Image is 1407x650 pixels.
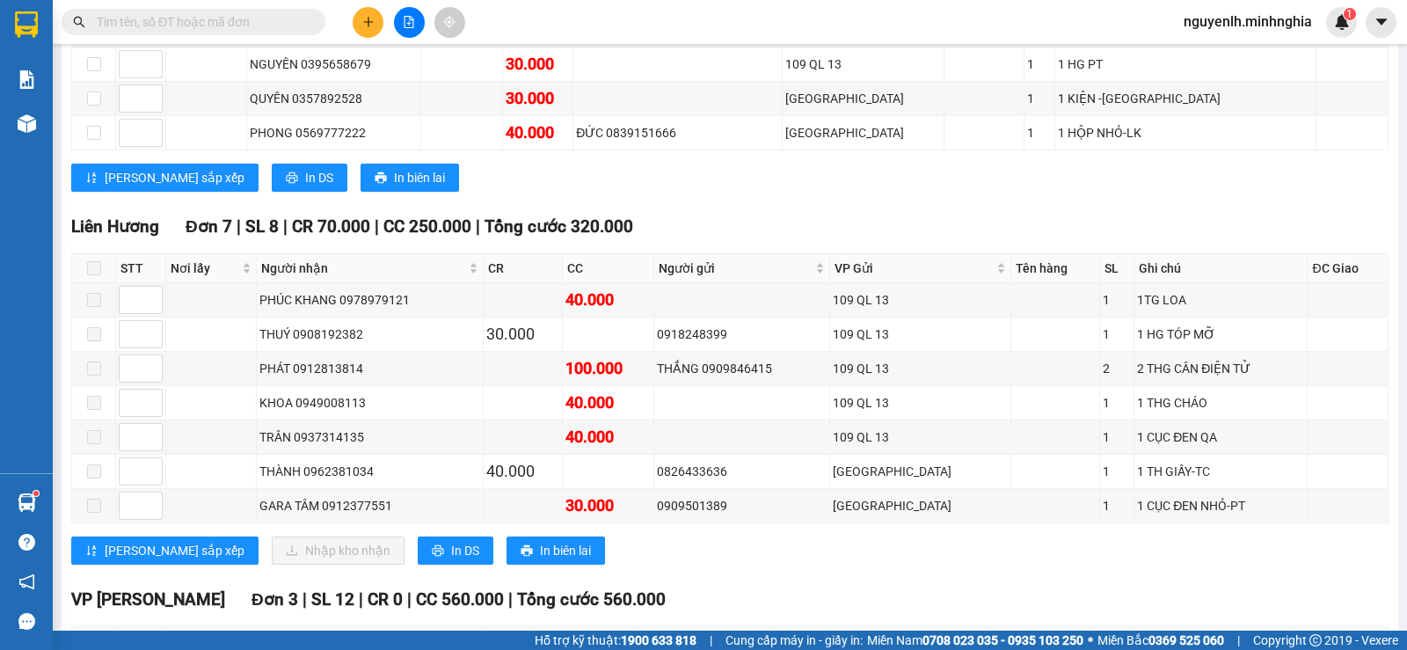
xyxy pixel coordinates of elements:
span: In biên lai [540,541,591,560]
span: In DS [451,541,479,560]
div: 1 [1103,427,1131,447]
span: In biên lai [394,168,445,187]
th: CC [563,254,654,283]
div: 1 CỤC ĐEN NHỎ-PT [1137,496,1304,515]
sup: 1 [1344,8,1356,20]
span: | [476,216,480,237]
div: 109 QL 13 [833,290,1008,310]
span: SL 8 [245,216,279,237]
span: nguyenlh.minhnghia [1170,11,1326,33]
span: | [407,589,412,610]
div: [GEOGRAPHIC_DATA] [833,462,1008,481]
div: 109 QL 13 [833,325,1008,344]
th: Tên hàng [1011,254,1100,283]
span: Miền Nam [867,631,1083,650]
div: 1 THG CHÁO [1137,393,1304,413]
span: Đơn 3 [252,589,298,610]
div: THẮNG 0909846415 [657,359,827,378]
span: SL 12 [311,589,354,610]
button: printerIn DS [272,164,347,192]
div: KHOA 0949008113 [259,393,480,413]
div: 1 [1103,290,1131,310]
button: printerIn biên lai [507,537,605,565]
span: copyright [1309,634,1322,646]
div: THÀNH 0962381034 [259,462,480,481]
td: 109 QL 13 [783,47,944,82]
span: | [283,216,288,237]
div: 1TG LOA [1137,290,1304,310]
span: search [73,16,85,28]
div: TRÂN 0937314135 [259,427,480,447]
div: [GEOGRAPHIC_DATA] [785,123,941,142]
span: Tổng cước 560.000 [517,589,666,610]
span: Đơn 7 [186,216,232,237]
span: message [18,613,35,630]
div: 40.000 [506,121,570,145]
img: warehouse-icon [18,493,36,512]
div: 1 [1027,89,1052,108]
div: 0826433636 [657,462,827,481]
div: 1 [1103,325,1131,344]
strong: 0369 525 060 [1148,633,1224,647]
div: 30.000 [506,86,570,111]
td: 109 QL 13 [830,386,1011,420]
span: CC 250.000 [383,216,471,237]
div: 0918248399 [657,325,827,344]
span: CC 560.000 [416,589,504,610]
div: 1 [1027,55,1052,74]
span: printer [432,544,444,559]
span: Tổng cước 320.000 [485,216,633,237]
span: Hỗ trợ kỹ thuật: [535,631,696,650]
th: CR [484,254,563,283]
span: CR 70.000 [292,216,370,237]
span: Liên Hương [71,216,159,237]
span: [PERSON_NAME] sắp xếp [105,168,244,187]
div: 1 [1027,123,1052,142]
div: 109 QL 13 [833,359,1008,378]
span: VP Gửi [835,259,993,278]
div: 1 KIỆN -[GEOGRAPHIC_DATA] [1058,89,1314,108]
td: 109 QL 13 [830,318,1011,352]
div: 40.000 [565,391,651,415]
div: NGUYÊN 0395658679 [250,55,418,74]
span: ⚪️ [1088,637,1093,644]
th: SL [1100,254,1134,283]
div: THUÝ 0908192382 [259,325,480,344]
span: aim [443,16,456,28]
button: sort-ascending[PERSON_NAME] sắp xếp [71,537,259,565]
div: 30.000 [565,493,651,518]
td: 109 QL 13 [830,352,1011,386]
span: VP [PERSON_NAME] [71,589,225,610]
div: ĐỨC 0839151666 [576,123,779,142]
span: Nơi lấy [171,259,238,278]
input: Tìm tên, số ĐT hoặc mã đơn [97,12,304,32]
th: ĐC Giao [1308,254,1388,283]
span: | [237,216,241,237]
div: 30.000 [506,52,570,77]
img: warehouse-icon [18,114,36,133]
div: QUYÊN 0357892528 [250,89,418,108]
sup: 1 [33,491,39,496]
span: In DS [305,168,333,187]
div: 30.000 [486,322,559,347]
div: 100.000 [565,356,651,381]
span: | [303,589,307,610]
button: printerIn biên lai [361,164,459,192]
span: notification [18,573,35,590]
span: Người gửi [659,259,812,278]
span: caret-down [1374,14,1389,30]
td: Sài Gòn [830,489,1011,523]
span: printer [521,544,533,559]
td: Sài Gòn [783,82,944,116]
strong: 0708 023 035 - 0935 103 250 [922,633,1083,647]
span: question-circle [18,534,35,551]
div: 109 QL 13 [833,427,1008,447]
div: 0909501389 [657,496,827,515]
button: plus [353,7,383,38]
button: downloadNhập kho nhận [272,537,405,565]
div: 1 TH GIẤY-TC [1137,462,1304,481]
span: Miền Bắc [1097,631,1224,650]
td: Sài Gòn [783,116,944,150]
div: 2 THG CÂN ĐIỆN TỬ [1137,359,1304,378]
div: GARA TÂM 0912377551 [259,496,480,515]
